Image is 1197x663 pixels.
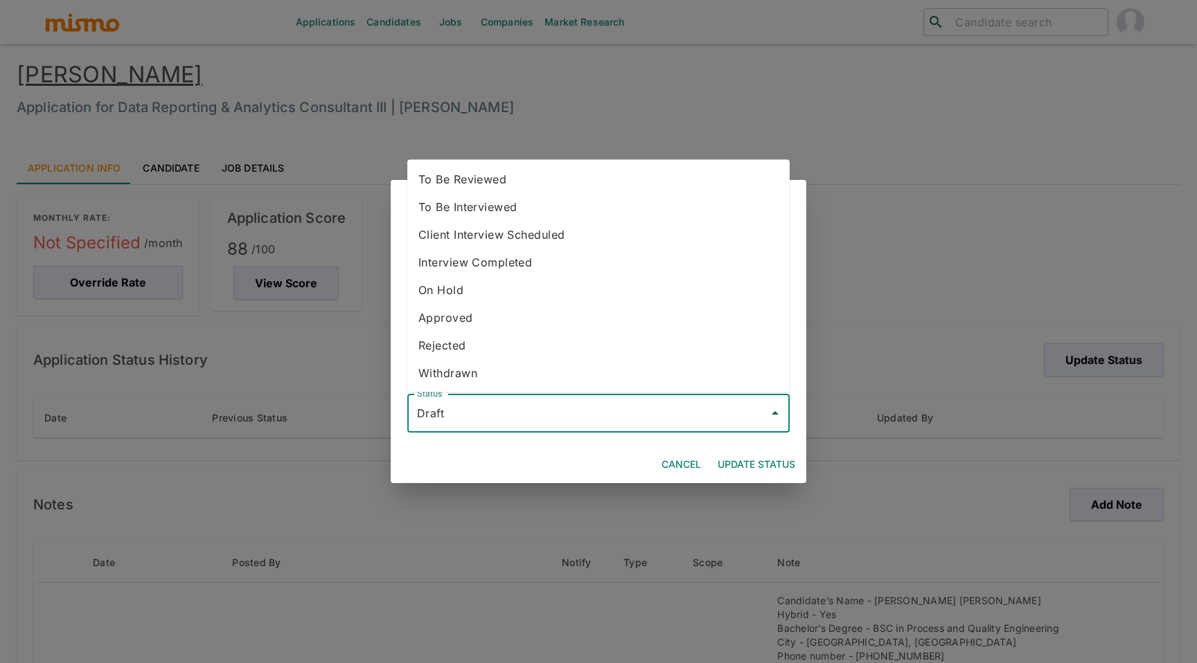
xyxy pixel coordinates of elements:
h2: Change Application Status [391,180,806,224]
li: Interview Completed [407,248,790,276]
li: Client Interview Scheduled [407,221,790,248]
li: On Hold [407,276,790,304]
li: To Be Reviewed [407,165,790,193]
li: Rejected [407,331,790,359]
li: Withdrawn [407,359,790,387]
label: Status [417,388,442,399]
button: Cancel [656,452,707,478]
button: Update Status [712,452,801,478]
button: Close [765,403,785,423]
li: Approved [407,304,790,331]
li: To Be Interviewed [407,193,790,221]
